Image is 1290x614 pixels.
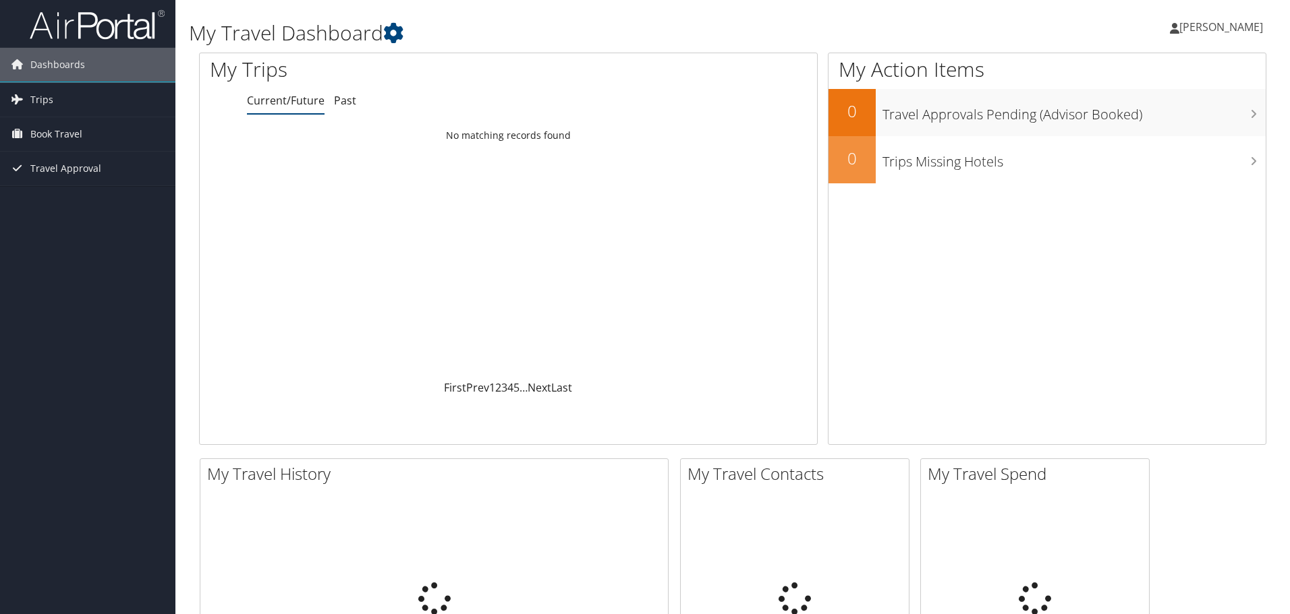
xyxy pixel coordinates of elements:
a: Past [334,93,356,108]
span: Dashboards [30,48,85,82]
h3: Travel Approvals Pending (Advisor Booked) [882,98,1266,124]
img: airportal-logo.png [30,9,165,40]
h1: My Action Items [829,55,1266,84]
span: … [520,380,528,395]
span: Trips [30,83,53,117]
span: Book Travel [30,117,82,151]
h1: My Travel Dashboard [189,19,914,47]
a: [PERSON_NAME] [1170,7,1277,47]
a: First [444,380,466,395]
h2: 0 [829,147,876,170]
a: 0Trips Missing Hotels [829,136,1266,183]
td: No matching records found [200,123,817,148]
h2: My Travel History [207,462,668,485]
a: Current/Future [247,93,325,108]
a: 0Travel Approvals Pending (Advisor Booked) [829,89,1266,136]
a: Prev [466,380,489,395]
h2: My Travel Spend [928,462,1149,485]
span: [PERSON_NAME] [1179,20,1263,34]
a: 5 [513,380,520,395]
a: 4 [507,380,513,395]
h2: 0 [829,100,876,123]
h3: Trips Missing Hotels [882,146,1266,171]
a: Last [551,380,572,395]
span: Travel Approval [30,152,101,185]
a: 3 [501,380,507,395]
h1: My Trips [210,55,550,84]
a: 2 [495,380,501,395]
a: Next [528,380,551,395]
a: 1 [489,380,495,395]
h2: My Travel Contacts [688,462,909,485]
